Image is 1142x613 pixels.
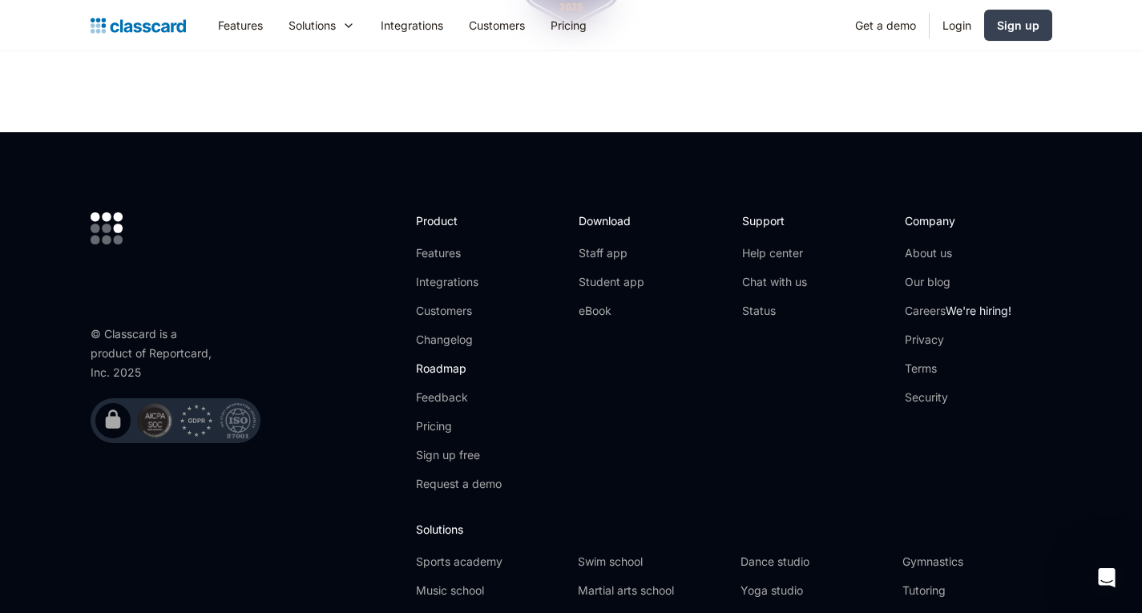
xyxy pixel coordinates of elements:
[416,418,502,434] a: Pricing
[538,7,599,43] a: Pricing
[742,245,807,261] a: Help center
[946,304,1011,317] span: We're hiring!
[1088,559,1126,597] iframe: Intercom live chat
[416,361,502,377] a: Roadmap
[276,7,368,43] div: Solutions
[456,7,538,43] a: Customers
[368,7,456,43] a: Integrations
[742,274,807,290] a: Chat with us
[416,274,502,290] a: Integrations
[579,212,644,229] h2: Download
[997,17,1039,34] div: Sign up
[902,554,1051,570] a: Gymnastics
[905,332,1011,348] a: Privacy
[842,7,929,43] a: Get a demo
[740,583,890,599] a: Yoga studio
[742,303,807,319] a: Status
[905,389,1011,405] a: Security
[416,389,502,405] a: Feedback
[902,583,1051,599] a: Tutoring
[416,303,502,319] a: Customers
[905,361,1011,377] a: Terms
[905,303,1011,319] a: CareersWe're hiring!
[91,325,219,382] div: © Classcard is a product of Reportcard, Inc. 2025
[905,245,1011,261] a: About us
[289,17,336,34] div: Solutions
[416,521,1051,538] h2: Solutions
[905,212,1011,229] h2: Company
[579,274,644,290] a: Student app
[205,7,276,43] a: Features
[578,554,727,570] a: Swim school
[984,10,1052,41] a: Sign up
[416,476,502,492] a: Request a demo
[416,332,502,348] a: Changelog
[930,7,984,43] a: Login
[416,212,502,229] h2: Product
[91,14,186,37] a: Logo
[416,447,502,463] a: Sign up free
[416,554,565,570] a: Sports academy
[416,583,565,599] a: Music school
[579,245,644,261] a: Staff app
[579,303,644,319] a: eBook
[740,554,890,570] a: Dance studio
[578,583,727,599] a: Martial arts school
[905,274,1011,290] a: Our blog
[416,245,502,261] a: Features
[742,212,807,229] h2: Support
